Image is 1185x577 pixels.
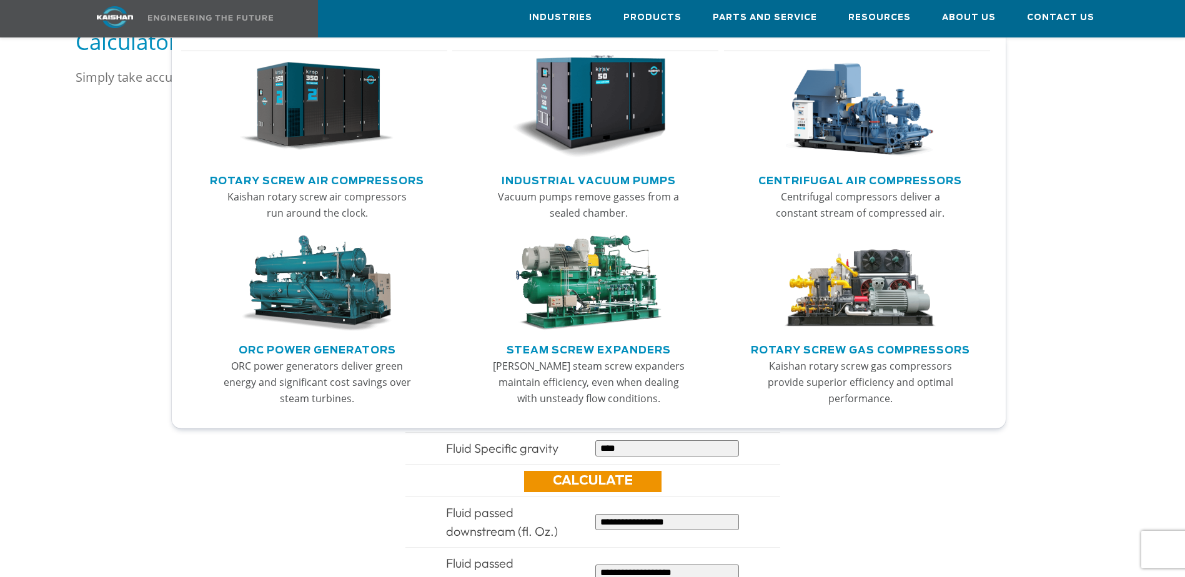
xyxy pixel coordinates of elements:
[446,505,558,539] span: Fluid passed downstream (fl. Oz.)
[751,339,970,358] a: Rotary Screw Gas Compressors
[783,235,937,332] img: thumb-Rotary-Screw-Gas-Compressors
[713,1,817,34] a: Parts and Service
[848,11,911,25] span: Resources
[239,339,396,358] a: ORC Power Generators
[446,440,558,456] span: Fluid Specific gravity
[240,235,394,332] img: thumb-ORC-Power-Generators
[1027,1,1094,34] a: Contact Us
[210,170,424,189] a: Rotary Screw Air Compressors
[783,55,937,159] img: thumb-Centrifugal-Air-Compressors
[942,11,996,25] span: About Us
[1027,11,1094,25] span: Contact Us
[220,358,415,407] p: ORC power generators deliver green energy and significant cost savings over steam turbines.
[68,6,162,28] img: kaishan logo
[240,55,394,159] img: thumb-Rotary-Screw-Air-Compressors
[148,15,273,21] img: Engineering the future
[713,11,817,25] span: Parts and Service
[758,170,962,189] a: Centrifugal Air Compressors
[942,1,996,34] a: About Us
[220,189,415,221] p: Kaishan rotary screw air compressors run around the clock.
[529,1,592,34] a: Industries
[76,27,1110,56] h5: Calculator
[623,11,682,25] span: Products
[529,11,592,25] span: Industries
[763,358,958,407] p: Kaishan rotary screw gas compressors provide superior efficiency and optimal performance.
[491,358,686,407] p: [PERSON_NAME] steam screw expanders maintain efficiency, even when dealing with unsteady flow con...
[491,189,686,221] p: Vacuum pumps remove gasses from a sealed chamber.
[507,339,671,358] a: Steam Screw Expanders
[76,65,1110,90] p: Simply take accurate measurements from your application and system and then input your variables ...
[524,471,662,492] a: Calculate
[623,1,682,34] a: Products
[763,189,958,221] p: Centrifugal compressors deliver a constant stream of compressed air.
[512,55,665,159] img: thumb-Industrial-Vacuum-Pumps
[512,235,665,332] img: thumb-Steam-Screw-Expanders
[502,170,676,189] a: Industrial Vacuum Pumps
[848,1,911,34] a: Resources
